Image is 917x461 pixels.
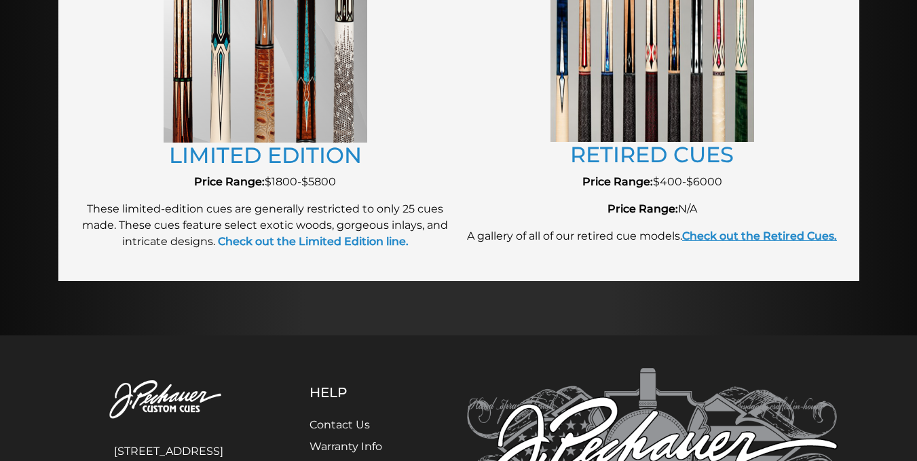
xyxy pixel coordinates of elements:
p: A gallery of all of our retired cue models. [466,228,839,244]
strong: Price Range: [607,202,678,215]
a: LIMITED EDITION [169,142,362,168]
a: Check out the Retired Cues. [682,229,837,242]
p: These limited-edition cues are generally restricted to only 25 cues made. These cues feature sele... [79,201,452,250]
img: Pechauer Custom Cues [80,368,257,432]
a: RETIRED CUES [570,141,734,168]
a: Warranty Info [310,440,382,453]
p: N/A [466,201,839,217]
p: $400-$6000 [466,174,839,190]
p: $1800-$5800 [79,174,452,190]
a: Contact Us [310,418,370,431]
strong: Price Range: [582,175,653,188]
strong: Price Range: [194,175,265,188]
h5: Help [310,384,415,401]
a: Check out the Limited Edition line. [215,235,409,248]
strong: Check out the Limited Edition line. [218,235,409,248]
